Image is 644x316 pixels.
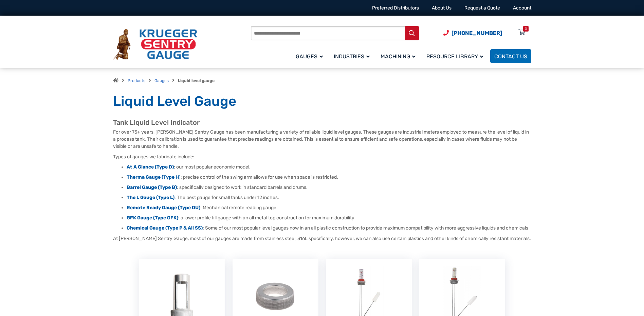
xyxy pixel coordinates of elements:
span: Gauges [296,53,323,60]
li: : Mechanical remote reading gauge. [127,204,531,211]
a: Preferred Distributors [372,5,419,11]
li: : a lower profile fill gauge with an all metal top construction for maximum durability [127,215,531,221]
li: : Some of our most popular level gauges now in an all plastic construction to provide maximum com... [127,225,531,232]
a: Resource Library [422,48,490,64]
a: Contact Us [490,49,531,63]
a: Barrel Gauge (Type B) [127,184,177,190]
li: : our most popular economic model. [127,164,531,171]
a: About Us [432,5,452,11]
a: GFK Gauge (Type GFK) [127,215,178,221]
p: Types of gauges we fabricate include: [113,153,531,160]
p: At [PERSON_NAME] Sentry Gauge, most of our gauges are made from stainless steel, 316L specificall... [113,235,531,242]
a: Request a Quote [464,5,500,11]
span: [PHONE_NUMBER] [452,30,502,36]
a: Products [128,78,145,83]
a: The L Gauge (Type L) [127,195,174,200]
img: Krueger Sentry Gauge [113,29,197,60]
a: Machining [376,48,422,64]
a: Industries [330,48,376,64]
div: 0 [525,26,527,32]
strong: Therma Gauge (Type H [127,174,179,180]
a: Chemical Gauge (Type P & All SS) [127,225,203,231]
a: Therma Gauge (Type H) [127,174,181,180]
a: Remote Ready Gauge (Type DU) [127,205,200,211]
li: : precise control of the swing arm allows for use when space is restricted. [127,174,531,181]
span: Resource Library [426,53,483,60]
li: : The best gauge for small tanks under 12 inches. [127,194,531,201]
a: At A Glance (Type D) [127,164,174,170]
h1: Liquid Level Gauge [113,93,531,110]
a: Account [513,5,531,11]
p: For over 75+ years, [PERSON_NAME] Sentry Gauge has been manufacturing a variety of reliable liqui... [113,129,531,150]
a: Phone Number (920) 434-8860 [443,29,502,37]
a: Gauges [154,78,169,83]
a: Gauges [292,48,330,64]
span: Contact Us [494,53,527,60]
strong: Liquid level gauge [178,78,215,83]
li: : specifically designed to work in standard barrels and drums. [127,184,531,191]
span: Industries [334,53,370,60]
h2: Tank Liquid Level Indicator [113,118,531,127]
span: Machining [381,53,416,60]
